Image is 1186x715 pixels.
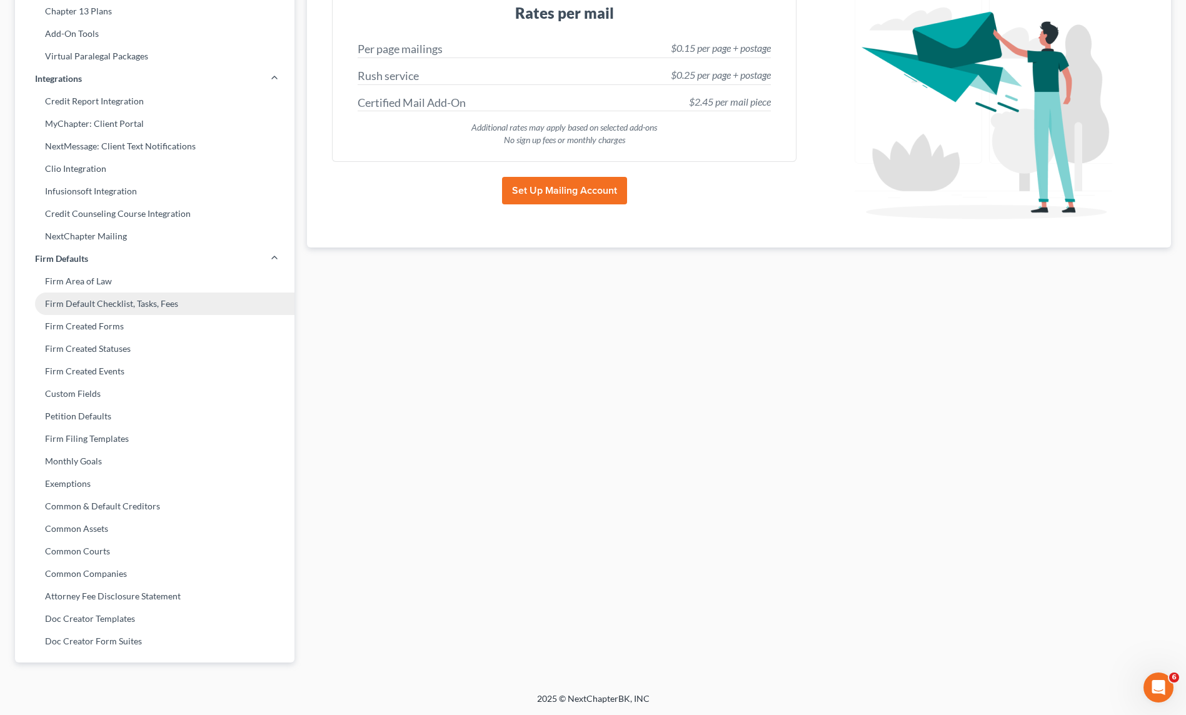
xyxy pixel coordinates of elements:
[15,202,294,225] a: Credit Counseling Course Integration
[15,45,294,67] a: Virtual Paralegal Packages
[15,337,294,360] a: Firm Created Statuses
[15,562,294,585] a: Common Companies
[15,180,294,202] a: Infusionsoft Integration
[15,247,294,270] a: Firm Defaults
[15,382,294,405] a: Custom Fields
[15,405,294,427] a: Petition Defaults
[358,134,771,146] div: No sign up fees or monthly charges
[358,121,771,134] div: Additional rates may apply based on selected add-ons
[15,607,294,630] a: Doc Creator Templates
[1143,672,1173,702] iframe: Intercom live chat
[15,22,294,45] a: Add-On Tools
[15,472,294,495] a: Exemptions
[15,517,294,540] a: Common Assets
[15,67,294,90] a: Integrations
[15,270,294,292] a: Firm Area of Law
[237,692,950,715] div: 2025 © NextChapterBK, INC
[348,3,781,23] h3: Rates per mail
[358,68,419,84] div: Rush service
[15,630,294,652] a: Doc Creator Form Suites
[502,177,627,204] button: Set Up Mailing Account
[358,95,466,111] div: Certified Mail Add-On
[689,95,771,109] div: $2.45 per mail piece
[15,360,294,382] a: Firm Created Events
[1169,672,1179,682] span: 6
[15,135,294,157] a: NextMessage: Client Text Notifications
[15,495,294,517] a: Common & Default Creditors
[15,225,294,247] a: NextChapter Mailing
[15,292,294,315] a: Firm Default Checklist, Tasks, Fees
[15,585,294,607] a: Attorney Fee Disclosure Statement
[35,252,88,265] span: Firm Defaults
[15,450,294,472] a: Monthly Goals
[15,90,294,112] a: Credit Report Integration
[15,112,294,135] a: MyChapter: Client Portal
[15,427,294,450] a: Firm Filing Templates
[15,315,294,337] a: Firm Created Forms
[35,72,82,85] span: Integrations
[671,41,771,56] div: $0.15 per page + postage
[358,41,443,57] div: Per page mailings
[15,540,294,562] a: Common Courts
[15,157,294,180] a: Clio Integration
[671,68,771,82] div: $0.25 per page + postage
